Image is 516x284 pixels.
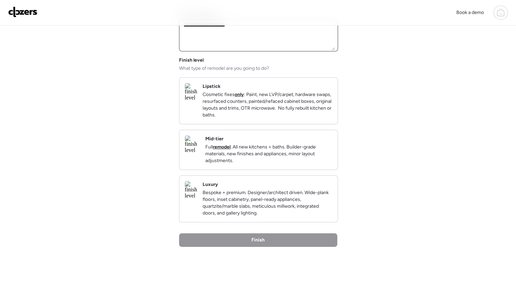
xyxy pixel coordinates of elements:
span: Finish [251,237,265,243]
img: finish level [185,136,200,153]
p: Bespoke + premium. Designer/architect driven. Wide-plank floors, inset cabinetry, panel-ready app... [203,189,332,217]
h2: Mid-tier [205,136,223,142]
h2: Lipstick [203,83,221,90]
img: finish level [185,181,197,199]
span: What type of remodel are you going to do? [179,65,269,72]
span: Book a demo [456,10,484,15]
span: Finish level [179,57,204,64]
h2: Luxury [203,181,218,188]
img: finish level [185,83,197,101]
strong: remodel [213,144,231,150]
p: Cosmetic fixes : Paint, new LVP/carpet, hardware swaps, resurfaced counters, painted/refaced cabi... [203,91,332,119]
p: Full . All new kitchens + baths. Builder-grade materials, new finishes and appliances, minor layo... [205,144,332,164]
img: Logo [8,6,38,17]
strong: only [235,92,244,97]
